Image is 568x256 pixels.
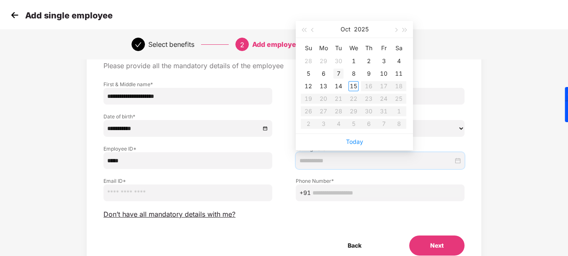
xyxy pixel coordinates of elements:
[331,41,346,55] th: Tu
[331,55,346,67] td: 2025-09-30
[327,236,382,256] button: Back
[301,80,316,92] td: 2025-10-12
[346,67,361,80] td: 2025-10-08
[296,177,465,184] label: Phone Number
[103,210,235,219] span: Don’t have all mandatory details with me?
[331,80,346,92] td: 2025-10-14
[135,41,142,48] span: check
[318,56,328,66] div: 29
[376,67,391,80] td: 2025-10-10
[346,41,361,55] th: We
[148,38,194,51] div: Select benefits
[303,81,313,91] div: 12
[361,67,376,80] td: 2025-10-09
[409,236,465,256] button: Next
[341,21,351,38] button: Oct
[316,55,331,67] td: 2025-09-29
[301,67,316,80] td: 2025-10-05
[354,21,369,38] button: 2025
[346,55,361,67] td: 2025-10-01
[364,56,374,66] div: 2
[391,41,406,55] th: Sa
[299,188,311,197] span: +91
[391,67,406,80] td: 2025-10-11
[333,56,343,66] div: 30
[349,69,359,79] div: 8
[303,56,313,66] div: 28
[318,81,328,91] div: 13
[349,56,359,66] div: 1
[316,41,331,55] th: Mo
[379,56,389,66] div: 3
[103,113,272,120] label: Date of birth
[376,55,391,67] td: 2025-10-03
[316,80,331,92] td: 2025-10-13
[240,41,244,49] span: 2
[361,41,376,55] th: Th
[394,56,404,66] div: 4
[361,55,376,67] td: 2025-10-02
[331,67,346,80] td: 2025-10-07
[318,69,328,79] div: 6
[316,67,331,80] td: 2025-10-06
[301,41,316,55] th: Su
[379,69,389,79] div: 10
[301,55,316,67] td: 2025-09-28
[103,61,465,70] p: Please provide all the mandatory details of the employee
[103,81,272,88] label: First & Middle name
[333,81,343,91] div: 14
[252,38,325,51] div: Add employee details
[8,9,21,21] img: svg+xml;base64,PHN2ZyB4bWxucz0iaHR0cDovL3d3dy53My5vcmcvMjAwMC9zdmciIHdpZHRoPSIzMCIgaGVpZ2h0PSIzMC...
[394,69,404,79] div: 11
[349,81,359,91] div: 15
[103,177,272,184] label: Email ID
[25,10,113,20] p: Add single employee
[376,41,391,55] th: Fr
[364,69,374,79] div: 9
[103,145,272,152] label: Employee ID
[346,80,361,92] td: 2025-10-15
[303,69,313,79] div: 5
[391,55,406,67] td: 2025-10-04
[346,138,363,145] a: Today
[333,69,343,79] div: 7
